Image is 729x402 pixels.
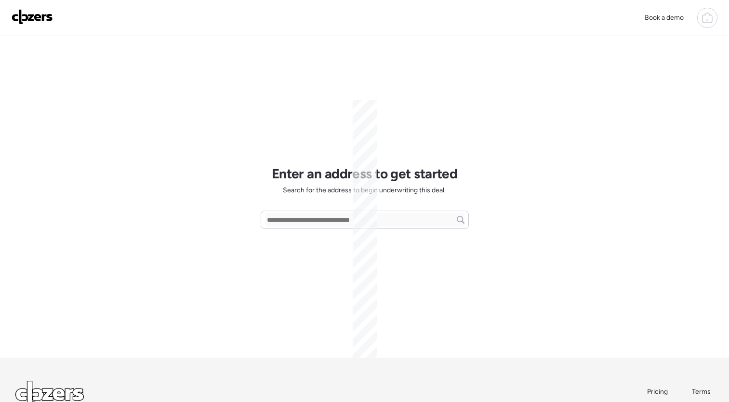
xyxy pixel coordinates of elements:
[647,387,669,397] a: Pricing
[12,9,53,25] img: Logo
[692,388,711,396] span: Terms
[647,388,668,396] span: Pricing
[283,186,446,195] span: Search for the address to begin underwriting this deal.
[272,165,458,182] h1: Enter an address to get started
[645,13,684,22] span: Book a demo
[692,387,714,397] a: Terms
